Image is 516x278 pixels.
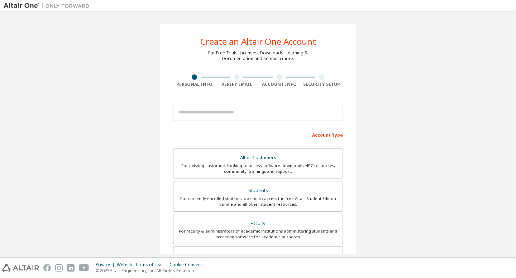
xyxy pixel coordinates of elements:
div: For currently enrolled students looking to access the free Altair Student Edition bundle and all ... [178,196,338,207]
img: youtube.svg [79,264,89,272]
div: For Free Trials, Licenses, Downloads, Learning & Documentation and so much more. [208,50,308,62]
img: instagram.svg [55,264,63,272]
div: Faculty [178,219,338,229]
div: Everyone else [178,251,338,261]
div: Privacy [96,262,117,268]
img: facebook.svg [43,264,51,272]
div: Create an Altair One Account [200,37,316,46]
div: Security Setup [301,82,343,87]
p: © 2025 Altair Engineering, Inc. All Rights Reserved. [96,268,206,274]
img: Altair One [4,2,93,9]
img: altair_logo.svg [2,264,39,272]
div: Altair Customers [178,153,338,163]
div: Account Type [173,129,343,140]
img: linkedin.svg [67,264,75,272]
div: Website Terms of Use [117,262,169,268]
div: Account Info [258,82,301,87]
div: Students [178,186,338,196]
div: Personal Info [173,82,216,87]
div: For existing customers looking to access software downloads, HPC resources, community, trainings ... [178,163,338,174]
div: For faculty & administrators of academic institutions administering students and accessing softwa... [178,228,338,240]
div: Verify Email [216,82,258,87]
div: Cookie Consent [169,262,206,268]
